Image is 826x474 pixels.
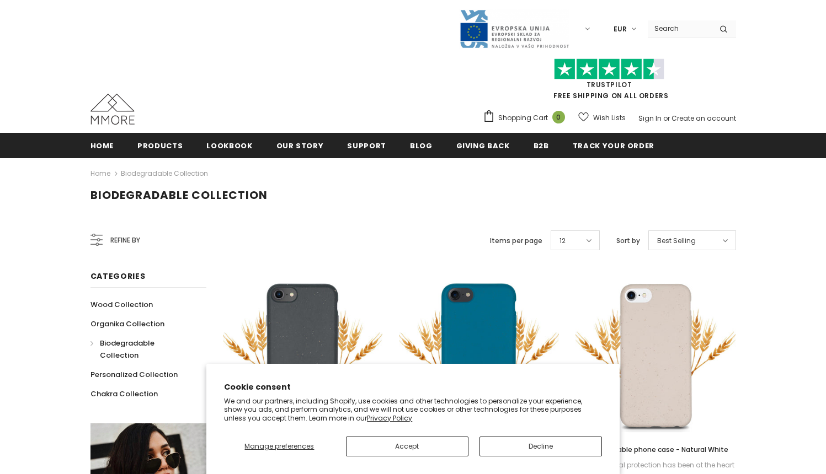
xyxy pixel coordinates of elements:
[90,271,146,282] span: Categories
[583,445,728,454] span: Biodegradable phone case - Natural White
[90,167,110,180] a: Home
[347,141,386,151] span: support
[573,133,654,158] a: Track your order
[459,9,569,49] img: Javni Razpis
[483,110,571,126] a: Shopping Cart 0
[483,63,736,100] span: FREE SHIPPING ON ALL ORDERS
[456,133,510,158] a: Giving back
[534,141,549,151] span: B2B
[575,444,736,456] a: Biodegradable phone case - Natural White
[573,141,654,151] span: Track your order
[456,141,510,151] span: Giving back
[367,413,412,423] a: Privacy Policy
[224,397,602,423] p: We and our partners, including Shopify, use cookies and other technologies to personalize your ex...
[224,437,334,456] button: Manage preferences
[90,141,114,151] span: Home
[346,437,468,456] button: Accept
[137,133,183,158] a: Products
[648,20,711,36] input: Search Site
[672,114,736,123] a: Create an account
[90,295,153,314] a: Wood Collection
[410,133,433,158] a: Blog
[100,338,154,360] span: Biodegradable Collection
[244,441,314,451] span: Manage preferences
[559,235,566,246] span: 12
[276,133,324,158] a: Our Story
[498,112,548,123] span: Shopping Cart
[90,299,153,310] span: Wood Collection
[490,235,542,246] label: Items per page
[224,381,602,393] h2: Cookie consent
[638,114,662,123] a: Sign In
[90,319,164,329] span: Organika Collection
[90,314,164,333] a: Organika Collection
[90,365,178,384] a: Personalized Collection
[410,141,433,151] span: Blog
[90,369,178,380] span: Personalized Collection
[110,234,140,246] span: Refine by
[206,133,252,158] a: Lookbook
[479,437,602,456] button: Decline
[616,235,640,246] label: Sort by
[347,133,386,158] a: support
[90,333,194,365] a: Biodegradable Collection
[90,187,268,203] span: Biodegradable Collection
[663,114,670,123] span: or
[593,112,626,123] span: Wish Lists
[657,235,696,246] span: Best Selling
[587,80,632,89] a: Trustpilot
[90,389,158,399] span: Chakra Collection
[137,141,183,151] span: Products
[552,111,565,123] span: 0
[459,24,569,33] a: Javni Razpis
[90,133,114,158] a: Home
[554,58,664,80] img: Trust Pilot Stars
[578,108,626,127] a: Wish Lists
[534,133,549,158] a: B2B
[121,169,208,178] a: Biodegradable Collection
[90,94,135,125] img: MMORE Cases
[90,384,158,403] a: Chakra Collection
[614,24,627,35] span: EUR
[206,141,252,151] span: Lookbook
[276,141,324,151] span: Our Story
